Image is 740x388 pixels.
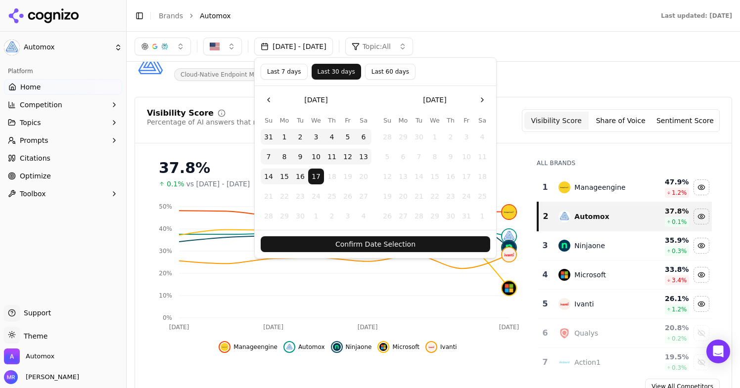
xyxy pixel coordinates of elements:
div: 19.5 % [645,352,689,362]
button: Show qualys data [694,325,709,341]
th: Saturday [474,116,490,125]
button: Confirm Date Selection [261,236,490,252]
button: [DATE] - [DATE] [254,38,333,55]
div: 6 [542,327,549,339]
button: Open user button [4,370,79,384]
button: Friday, September 5th, 2025, selected [340,129,356,145]
tr: 7action1Action119.5%0.3%Show action1 data [538,348,712,377]
div: Last updated: [DATE] [661,12,732,20]
span: Theme [20,332,47,340]
span: Automox [26,352,54,361]
div: Open Intercom Messenger [706,340,730,363]
div: Ninjaone [574,241,605,251]
button: Hide ivanti data [694,296,709,312]
img: ivanti [502,248,516,261]
tspan: [DATE] [499,324,519,331]
span: Ninjaone [346,343,372,351]
button: Go to the Previous Month [261,92,277,108]
button: Last 60 days [365,64,416,80]
img: ivanti [558,298,570,310]
th: Saturday [356,116,371,125]
button: Monday, September 1st, 2025, selected [277,129,292,145]
div: 7 [542,356,549,368]
span: Microsoft [392,343,419,351]
span: Automox [24,43,110,52]
tr: 3ninjaoneNinjaone35.9%0.3%Hide ninjaone data [538,231,712,260]
button: Hide manageengine data [219,341,277,353]
span: Topics [20,118,41,128]
button: Saturday, September 13th, 2025, selected [356,149,371,165]
tr: 2automoxAutomox37.8%0.1%Hide automox data [538,202,712,231]
button: Saturday, September 6th, 2025, selected [356,129,371,145]
span: 1.2 % [672,189,687,197]
tspan: 50% [159,203,172,210]
button: Today, Wednesday, September 17th, 2025, selected [308,169,324,184]
a: Brands [159,12,183,20]
img: qualys [558,327,570,339]
div: Ivanti [574,299,594,309]
img: Maddie Regis [4,370,18,384]
tspan: 40% [159,225,172,232]
div: 26.1 % [645,294,689,303]
button: Thursday, September 11th, 2025, selected [324,149,340,165]
button: Competition [4,97,122,113]
button: Visibility Score [524,112,589,129]
tr: 4microsoftMicrosoft33.8%3.4%Hide microsoft data [538,260,712,290]
tspan: 20% [159,270,172,277]
table: September 2025 [261,116,371,224]
span: Ivanti [440,343,457,351]
img: Automox [4,40,20,55]
span: 0.3 % [672,247,687,255]
div: 33.8 % [645,264,689,274]
button: Hide ninjaone data [694,238,709,254]
img: microsoft [379,343,387,351]
button: Hide manageengine data [694,179,709,195]
button: Wednesday, September 10th, 2025, selected [308,149,324,165]
div: 35.9 % [645,235,689,245]
span: vs [DATE] - [DATE] [186,179,250,189]
div: 37.8% [159,159,517,177]
tspan: 0% [163,314,172,321]
tspan: 30% [159,248,172,255]
th: Sunday [379,116,395,125]
button: Topics [4,115,122,130]
img: ninjaone [502,241,516,255]
img: United States [210,42,220,51]
th: Thursday [443,116,459,125]
th: Monday [277,116,292,125]
img: manageengine [502,205,516,219]
span: Toolbox [20,189,46,199]
button: Monday, September 8th, 2025, selected [277,149,292,165]
button: Tuesday, September 9th, 2025, selected [292,149,308,165]
img: manageengine [221,343,229,351]
th: Tuesday [411,116,427,125]
tr: 5ivantiIvanti26.1%1.2%Hide ivanti data [538,290,712,319]
img: microsoft [502,281,516,295]
tspan: [DATE] [263,324,283,331]
div: Platform [4,63,122,79]
span: [PERSON_NAME] [22,373,79,382]
span: 0.1% [167,179,185,189]
tr: 6qualysQualys20.8%0.2%Show qualys data [538,319,712,348]
th: Wednesday [427,116,443,125]
tspan: [DATE] [358,324,378,331]
button: Sunday, September 14th, 2025, selected [261,169,277,184]
span: Prompts [20,135,48,145]
div: 47.9 % [645,177,689,187]
tr: 1manageengineManageengine47.9%1.2%Hide manageengine data [538,173,712,202]
div: Microsoft [574,270,606,280]
button: Last 7 days [261,64,308,80]
button: Monday, September 15th, 2025, selected [277,169,292,184]
button: Open organization switcher [4,348,54,364]
button: Last 30 days [312,64,361,80]
img: action1 [558,356,570,368]
div: 37.8 % [645,206,689,216]
img: manageengine [558,181,570,193]
th: Thursday [324,116,340,125]
button: Hide microsoft data [377,341,419,353]
div: Visibility Score [147,109,214,117]
button: Hide automox data [694,209,709,224]
div: All Brands [537,159,712,167]
button: Prompts [4,132,122,148]
th: Monday [395,116,411,125]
